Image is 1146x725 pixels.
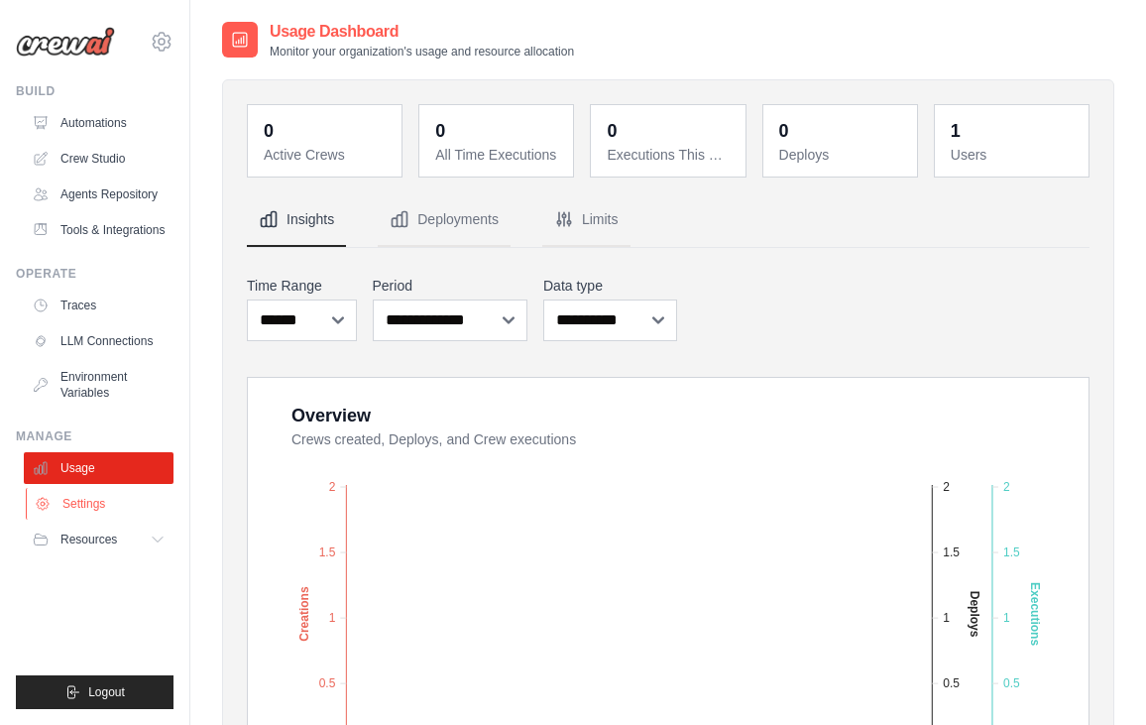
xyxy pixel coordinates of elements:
tspan: 1.5 [319,545,336,559]
a: LLM Connections [24,325,173,357]
text: Executions [1028,582,1042,646]
a: Settings [26,488,175,520]
tspan: 0.5 [319,676,336,690]
div: 1 [951,117,961,145]
div: 0 [607,117,617,145]
dt: Users [951,145,1077,165]
div: Operate [16,266,173,282]
label: Period [373,276,528,296]
text: Creations [297,586,311,642]
a: Tools & Integrations [24,214,173,246]
span: Logout [88,684,125,700]
nav: Tabs [247,193,1089,247]
dt: All Time Executions [435,145,561,165]
button: Insights [247,193,346,247]
tspan: 1 [943,611,950,625]
a: Usage [24,452,173,484]
tspan: 2 [943,480,950,494]
div: 0 [435,117,445,145]
dt: Crews created, Deploys, and Crew executions [291,429,1065,449]
text: Deploys [968,591,981,638]
a: Traces [24,290,173,321]
a: Agents Repository [24,179,173,210]
tspan: 2 [329,480,336,494]
tspan: 2 [1003,480,1010,494]
button: Limits [542,193,630,247]
img: Logo [16,27,115,57]
tspan: 1 [1003,611,1010,625]
button: Resources [24,524,173,555]
div: Overview [291,402,371,429]
dt: Executions This Month [607,145,733,165]
tspan: 1.5 [943,545,960,559]
a: Automations [24,107,173,139]
label: Data type [543,276,677,296]
button: Deployments [378,193,511,247]
h2: Usage Dashboard [270,20,574,44]
div: Manage [16,428,173,444]
a: Environment Variables [24,361,173,409]
button: Logout [16,675,173,709]
div: 0 [264,117,274,145]
dt: Active Crews [264,145,390,165]
span: Resources [60,532,117,547]
tspan: 0.5 [943,676,960,690]
tspan: 1 [329,611,336,625]
div: 0 [779,117,789,145]
dt: Deploys [779,145,905,165]
tspan: 0.5 [1003,676,1020,690]
p: Monitor your organization's usage and resource allocation [270,44,574,60]
a: Crew Studio [24,143,173,175]
div: Build [16,83,173,99]
label: Time Range [247,276,357,296]
tspan: 1.5 [1003,545,1020,559]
